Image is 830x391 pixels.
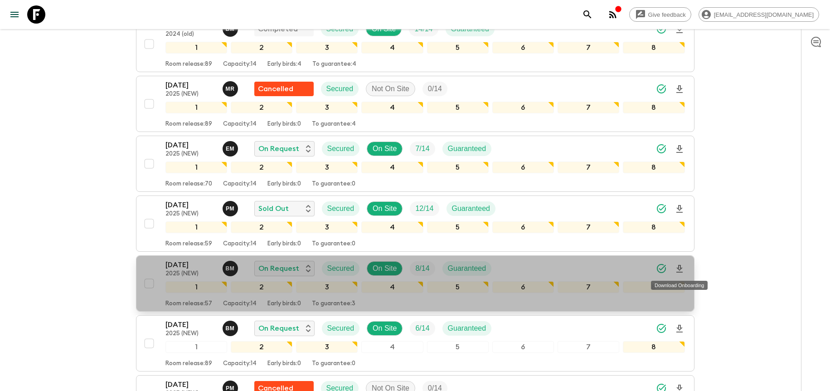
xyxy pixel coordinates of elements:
[367,142,403,156] div: On Site
[165,330,215,337] p: 2025 (NEW)
[165,42,227,54] div: 1
[451,24,490,34] p: Guaranteed
[427,221,489,233] div: 5
[367,321,403,336] div: On Site
[136,136,694,192] button: [DATE]2025 (NEW)Eduardo MirandaOn RequestSecuredOn SiteTrip FillGuaranteed12345678Room release:70...
[643,11,691,18] span: Give feedback
[223,321,240,336] button: BM
[254,82,314,96] div: Flash Pack cancellation
[326,24,354,34] p: Secured
[231,161,292,173] div: 2
[373,323,397,334] p: On Site
[558,281,619,293] div: 7
[656,143,667,154] svg: Synced Successfully
[674,323,685,334] svg: Download Onboarding
[165,270,215,278] p: 2025 (NEW)
[674,144,685,155] svg: Download Onboarding
[322,261,360,276] div: Secured
[165,319,215,330] p: [DATE]
[223,181,257,188] p: Capacity: 14
[312,61,356,68] p: To guarantee: 4
[623,281,684,293] div: 8
[427,161,489,173] div: 5
[136,76,694,132] button: [DATE]2025 (NEW)Mario RangelFlash Pack cancellationSecuredNot On SiteTrip Fill12345678Room releas...
[223,141,240,156] button: EM
[656,203,667,214] svg: Synced Successfully
[327,323,354,334] p: Secured
[165,140,215,151] p: [DATE]
[578,5,597,24] button: search adventures
[165,210,215,218] p: 2025 (NEW)
[674,84,685,95] svg: Download Onboarding
[5,5,24,24] button: menu
[558,341,619,353] div: 7
[296,161,358,173] div: 3
[136,255,694,312] button: [DATE]2025 (NEW)Bruno MeloOn RequestSecuredOn SiteTrip FillGuaranteed12345678Room release:57Capac...
[223,240,257,248] p: Capacity: 14
[326,83,354,94] p: Secured
[226,205,234,212] p: P M
[492,221,554,233] div: 6
[448,143,486,154] p: Guaranteed
[623,42,684,54] div: 8
[558,42,619,54] div: 7
[422,82,447,96] div: Trip Fill
[367,201,403,216] div: On Site
[327,203,354,214] p: Secured
[226,325,235,332] p: B M
[361,102,423,113] div: 4
[558,161,619,173] div: 7
[448,263,486,274] p: Guaranteed
[312,360,355,367] p: To guarantee: 0
[623,161,684,173] div: 8
[136,315,694,371] button: [DATE]2025 (NEW)Bruno MeloOn RequestSecuredOn SiteTrip FillGuaranteed12345678Room release:89Capac...
[321,22,359,36] div: Secured
[267,121,301,128] p: Early birds: 0
[223,204,240,211] span: Paula Medeiros
[226,85,235,93] p: M R
[361,42,423,54] div: 4
[409,22,438,36] div: Trip Fill
[373,143,397,154] p: On Site
[165,102,227,113] div: 1
[165,121,212,128] p: Room release: 89
[327,263,354,274] p: Secured
[312,181,355,188] p: To guarantee: 0
[415,203,433,214] p: 12 / 14
[492,42,554,54] div: 6
[312,240,355,248] p: To guarantee: 0
[427,42,489,54] div: 5
[699,7,819,22] div: [EMAIL_ADDRESS][DOMAIN_NAME]
[623,341,684,353] div: 8
[258,203,289,214] p: Sold Out
[165,31,215,38] p: 2024 (old)
[258,263,299,274] p: On Request
[367,261,403,276] div: On Site
[165,300,212,308] p: Room release: 57
[165,200,215,210] p: [DATE]
[296,341,358,353] div: 3
[448,323,486,334] p: Guaranteed
[258,24,298,34] p: Completed
[223,144,240,151] span: Eduardo Miranda
[231,341,292,353] div: 2
[258,143,299,154] p: On Request
[312,300,355,308] p: To guarantee: 3
[415,323,429,334] p: 6 / 14
[415,143,429,154] p: 7 / 14
[223,201,240,216] button: PM
[267,360,301,367] p: Early birds: 0
[623,102,684,113] div: 8
[165,341,227,353] div: 1
[223,61,257,68] p: Capacity: 14
[136,195,694,252] button: [DATE]2025 (NEW)Paula MedeirosSold OutSecuredOn SiteTrip FillGuaranteed12345678Room release:59Cap...
[165,181,212,188] p: Room release: 70
[165,281,227,293] div: 1
[296,102,358,113] div: 3
[427,102,489,113] div: 5
[223,24,240,31] span: Bruno Melo
[372,83,409,94] p: Not On Site
[629,7,691,22] a: Give feedback
[558,102,619,113] div: 7
[327,143,354,154] p: Secured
